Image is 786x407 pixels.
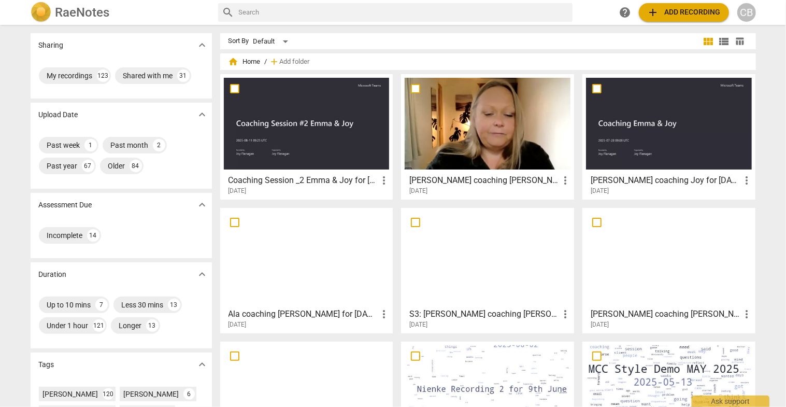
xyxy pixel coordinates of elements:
[718,35,731,48] span: view_list
[639,3,729,22] button: Upload
[183,388,195,400] div: 6
[194,37,210,53] button: Show more
[222,6,235,19] span: search
[586,78,752,195] a: [PERSON_NAME] coaching Joy for [DATE][DATE]
[124,389,179,399] div: [PERSON_NAME]
[39,359,54,370] p: Tags
[168,299,180,311] div: 13
[228,57,261,67] span: Home
[93,319,105,332] div: 121
[39,200,92,210] p: Assessment Due
[122,300,164,310] div: Less 30 mins
[123,71,173,81] div: Shared with me
[586,212,752,329] a: [PERSON_NAME] coaching [PERSON_NAME] for [DATE][DATE]
[55,5,110,20] h2: RaeNotes
[591,320,609,329] span: [DATE]
[405,212,570,329] a: S3: [PERSON_NAME] coaching [PERSON_NAME] [DATE][DATE]
[732,34,748,49] button: Table view
[692,396,769,407] div: Ask support
[701,34,717,49] button: Tile view
[409,308,559,320] h3: S3: Sarah coaching Emma June 2025
[194,357,210,372] button: Show more
[409,320,427,329] span: [DATE]
[95,299,108,311] div: 7
[239,4,568,21] input: Search
[47,140,80,150] div: Past week
[378,174,390,187] span: more_vert
[97,69,109,82] div: 123
[87,229,99,242] div: 14
[616,3,635,22] a: Help
[43,389,98,399] div: [PERSON_NAME]
[47,300,91,310] div: Up to 10 mins
[194,107,210,122] button: Show more
[47,161,78,171] div: Past year
[196,108,208,121] span: expand_more
[31,2,51,23] img: Logo
[228,57,239,67] span: home
[228,174,378,187] h3: Coaching Session _2 Emma & Joy for 21st AUG
[47,320,89,331] div: Under 1 hour
[740,174,753,187] span: more_vert
[280,58,310,66] span: Add folder
[409,187,427,195] span: [DATE]
[196,268,208,280] span: expand_more
[647,6,721,19] span: Add recording
[735,36,745,46] span: table_chart
[228,37,249,45] div: Sort By
[103,388,114,400] div: 120
[196,199,208,211] span: expand_more
[269,57,280,67] span: add
[39,109,78,120] p: Upload Date
[559,308,571,320] span: more_vert
[619,6,632,19] span: help
[177,69,190,82] div: 31
[405,78,570,195] a: [PERSON_NAME] coaching [PERSON_NAME] for Embodying Coaching Mastery[DATE]
[39,269,67,280] p: Duration
[647,6,660,19] span: add
[108,161,125,171] div: Older
[591,308,740,320] h3: Francesca coaching Sarah for 5th June
[591,174,740,187] h3: Emma coaching Joy for 1st Aug 2025
[228,187,247,195] span: [DATE]
[737,3,756,22] button: CB
[196,358,208,371] span: expand_more
[119,320,142,331] div: Longer
[47,71,93,81] div: My recordings
[228,308,378,320] h3: Ala coaching Sherry for 17th June 2025
[717,34,732,49] button: List view
[228,320,247,329] span: [DATE]
[31,2,210,23] a: LogoRaeNotes
[591,187,609,195] span: [DATE]
[559,174,571,187] span: more_vert
[703,35,715,48] span: view_module
[84,139,97,151] div: 1
[146,319,159,332] div: 13
[253,33,292,50] div: Default
[194,266,210,282] button: Show more
[224,212,390,329] a: Ala coaching [PERSON_NAME] for [DATE][DATE]
[111,140,149,150] div: Past month
[196,39,208,51] span: expand_more
[39,40,64,51] p: Sharing
[82,160,94,172] div: 67
[265,58,267,66] span: /
[47,230,83,241] div: Incomplete
[153,139,165,151] div: 2
[378,308,390,320] span: more_vert
[224,78,390,195] a: Coaching Session _2 Emma & Joy for [DATE][DATE]
[130,160,142,172] div: 84
[194,197,210,213] button: Show more
[409,174,559,187] h3: Caroline coaching Sarah for Embodying Coaching Mastery
[740,308,753,320] span: more_vert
